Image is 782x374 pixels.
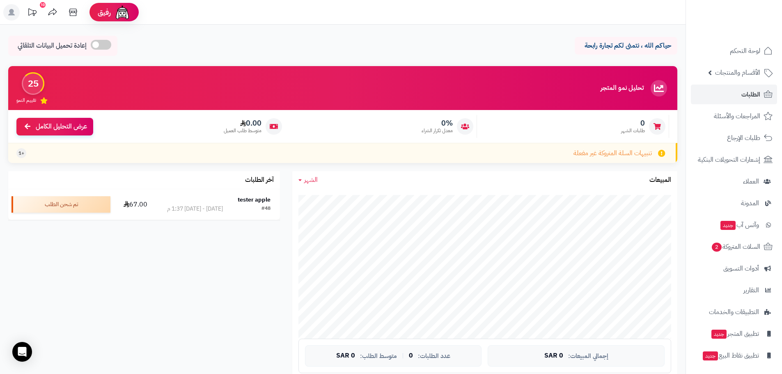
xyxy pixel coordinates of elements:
[16,97,36,104] span: تقييم النمو
[402,353,404,359] span: |
[702,350,759,361] span: تطبيق نقاط البيع
[16,118,93,135] a: عرض التحليل الكامل
[691,346,777,365] a: تطبيق نقاط البيعجديد
[422,127,453,134] span: معدل تكرار الشراء
[691,193,777,213] a: المدونة
[36,122,87,131] span: عرض التحليل الكامل
[114,4,131,21] img: ai-face.png
[720,221,736,230] span: جديد
[714,110,760,122] span: المراجعات والأسئلة
[11,196,110,213] div: تم شحن الطلب
[621,119,645,128] span: 0
[691,324,777,344] a: تطبيق المتجرجديد
[691,41,777,61] a: لوحة التحكم
[544,352,563,360] span: 0 SAR
[581,41,671,50] p: حياكم الله ، نتمنى لكم تجارة رابحة
[18,150,24,157] span: +1
[691,172,777,191] a: العملاء
[743,285,759,296] span: التقارير
[726,23,774,40] img: logo-2.png
[691,280,777,300] a: التقارير
[245,177,274,184] h3: آخر الطلبات
[691,106,777,126] a: المراجعات والأسئلة
[360,353,397,360] span: متوسط الطلب:
[691,150,777,170] a: إشعارات التحويلات البنكية
[691,128,777,148] a: طلبات الإرجاع
[418,353,450,360] span: عدد الطلبات:
[730,45,760,57] span: لوحة التحكم
[711,241,760,252] span: السلات المتروكة
[40,2,46,8] div: 10
[727,132,760,144] span: طلبات الإرجاع
[601,85,644,92] h3: تحليل نمو المتجر
[741,89,760,100] span: الطلبات
[167,205,223,213] div: [DATE] - [DATE] 1:37 م
[336,352,355,360] span: 0 SAR
[238,195,271,204] strong: tester apple
[649,177,671,184] h3: المبيعات
[711,328,759,340] span: تطبيق المتجر
[715,67,760,78] span: الأقسام والمنتجات
[261,205,271,213] div: #48
[712,243,722,252] span: 2
[743,176,759,187] span: العملاء
[114,189,158,220] td: 67.00
[409,352,413,360] span: 0
[741,197,759,209] span: المدونة
[22,4,42,23] a: تحديثات المنصة
[691,237,777,257] a: السلات المتروكة2
[698,154,760,165] span: إشعارات التحويلات البنكية
[691,85,777,104] a: الطلبات
[224,119,261,128] span: 0.00
[224,127,261,134] span: متوسط طلب العميل
[98,7,111,17] span: رفيق
[568,353,608,360] span: إجمالي المبيعات:
[621,127,645,134] span: طلبات الشهر
[723,263,759,274] span: أدوات التسويق
[422,119,453,128] span: 0%
[18,41,87,50] span: إعادة تحميل البيانات التلقائي
[691,259,777,278] a: أدوات التسويق
[298,175,318,185] a: الشهر
[703,351,718,360] span: جديد
[304,175,318,185] span: الشهر
[12,342,32,362] div: Open Intercom Messenger
[573,149,652,158] span: تنبيهات السلة المتروكة غير مفعلة
[711,330,727,339] span: جديد
[691,302,777,322] a: التطبيقات والخدمات
[709,306,759,318] span: التطبيقات والخدمات
[720,219,759,231] span: وآتس آب
[691,215,777,235] a: وآتس آبجديد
